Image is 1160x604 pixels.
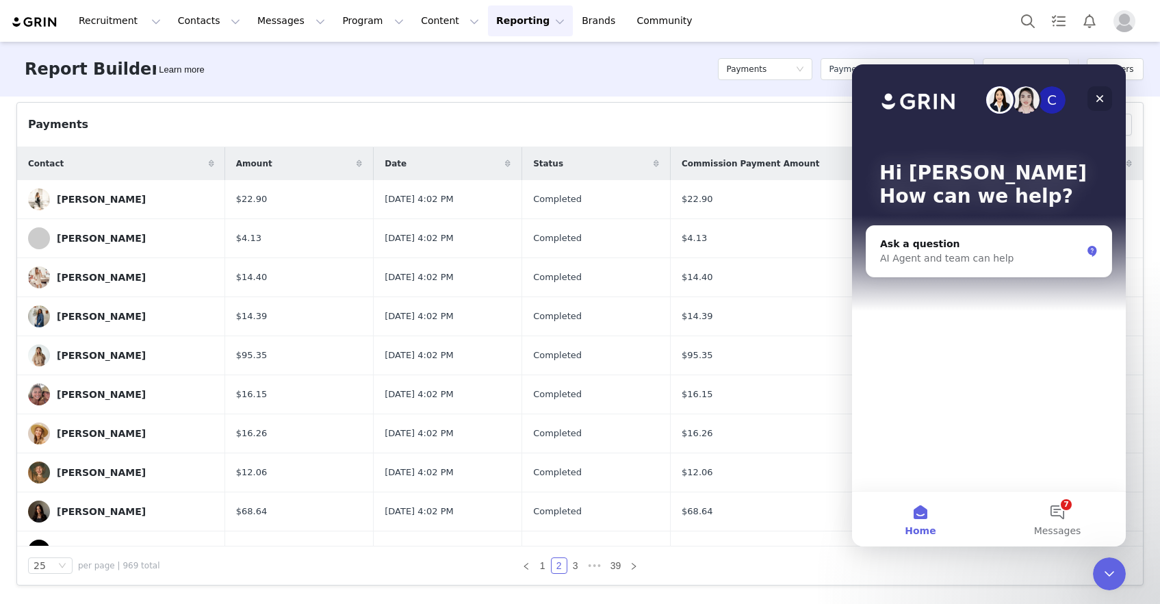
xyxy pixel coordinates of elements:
span: $4.13 [236,231,261,245]
span: $16.15 [682,388,713,401]
div: [PERSON_NAME] [57,428,146,439]
a: Raising Well Kids [28,540,214,562]
button: Recruitment [70,5,169,36]
div: [PERSON_NAME] [57,506,146,517]
div: Payments [28,116,88,133]
li: Next Page [626,557,642,574]
div: Raising Well Kids [57,545,150,556]
a: [PERSON_NAME] [28,227,214,249]
a: [PERSON_NAME] [28,462,214,483]
img: c5a81f93-1a1d-401d-9233-32c17015e98d.jpg [28,344,50,366]
span: $22.90 [682,192,713,206]
span: Completed [533,505,582,518]
span: [DATE] 4:02 PM [385,427,453,440]
span: ••• [584,557,606,574]
img: grin logo [11,16,59,29]
iframe: Intercom live chat [852,64,1126,546]
img: ba5f7a2e-b732-4f5e-948c-d7d0d3a92e5c.jpg [28,501,50,523]
a: [PERSON_NAME] [28,423,214,444]
div: [PERSON_NAME] [57,467,146,478]
div: [PERSON_NAME] [57,272,146,283]
i: icon: down [58,562,66,571]
a: 39 [606,558,626,573]
img: 0c4f7ae2-ec4d-4931-8188-d001d99d08c4.jpg [28,305,50,327]
a: 1 [535,558,550,573]
span: Commission Payment Amount [682,158,820,170]
span: [DATE] 4:02 PM [385,544,453,557]
img: 0cb40288-3c9b-4f83-abc4-f9978a60500b.jpg [28,383,50,405]
button: Program [334,5,412,36]
h3: Report Builder [25,57,159,81]
li: 39 [606,557,626,574]
span: Completed [533,231,582,245]
a: Community [629,5,707,36]
img: 811c11f1-aa2a-4060-9a34-38d047c6ede2--s.jpg [28,540,50,562]
span: [DATE] 4:02 PM [385,349,453,362]
span: $16.15 [236,388,268,401]
span: $22.90 [236,192,268,206]
button: Messages [249,5,333,36]
button: Content [413,5,487,36]
button: Search [1013,5,1043,36]
span: Completed [533,544,582,557]
span: Date [385,158,407,170]
h5: Payments [726,59,766,79]
span: [DATE] 4:02 PM [385,388,453,401]
span: [DATE] 4:02 PM [385,466,453,479]
iframe: Intercom live chat [1093,557,1126,590]
span: Completed [533,466,582,479]
div: [PERSON_NAME] [57,233,146,244]
span: $12.06 [682,466,713,479]
div: 25 [34,558,46,573]
a: [PERSON_NAME] [28,305,214,327]
i: icon: down [796,65,804,75]
button: Reporting [488,5,573,36]
button: Save Report [983,58,1070,80]
div: Payments Made This Year [829,59,933,79]
button: Contacts [170,5,248,36]
span: [DATE] 4:02 PM [385,270,453,284]
li: 3 [567,557,584,574]
span: [DATE] 4:02 PM [385,310,453,323]
a: [PERSON_NAME] [28,266,214,288]
span: Amount [236,158,272,170]
span: $14.40 [682,270,713,284]
span: $12.06 [236,466,268,479]
span: $68.64 [682,505,713,518]
span: $4.13 [682,231,707,245]
div: [PERSON_NAME] [57,194,146,205]
li: Previous Page [518,557,534,574]
button: Notifications [1074,5,1105,36]
i: icon: left [522,562,530,570]
span: $95.35 [236,349,268,362]
div: Tooltip anchor [156,63,207,77]
li: 1 [534,557,551,574]
a: 2 [552,558,567,573]
li: 2 [551,557,567,574]
article: Payments [16,102,1144,586]
span: Completed [533,427,582,440]
span: [DATE] 4:02 PM [385,192,453,206]
span: Completed [533,388,582,401]
span: $14.39 [236,310,268,323]
img: 04e4e372-3158-478c-b6db-97c4b1d6211d.jpg [28,188,50,210]
a: 3 [568,558,583,573]
button: Filters [1087,58,1144,80]
span: $16.26 [682,427,713,440]
span: $14.40 [236,270,268,284]
img: d3132cc4-ef7e-42d6-8f75-d1b4b08a394c.jpg [28,423,50,444]
span: Contact [28,158,64,170]
li: Next 3 Pages [584,557,606,574]
span: $16.26 [236,427,268,440]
